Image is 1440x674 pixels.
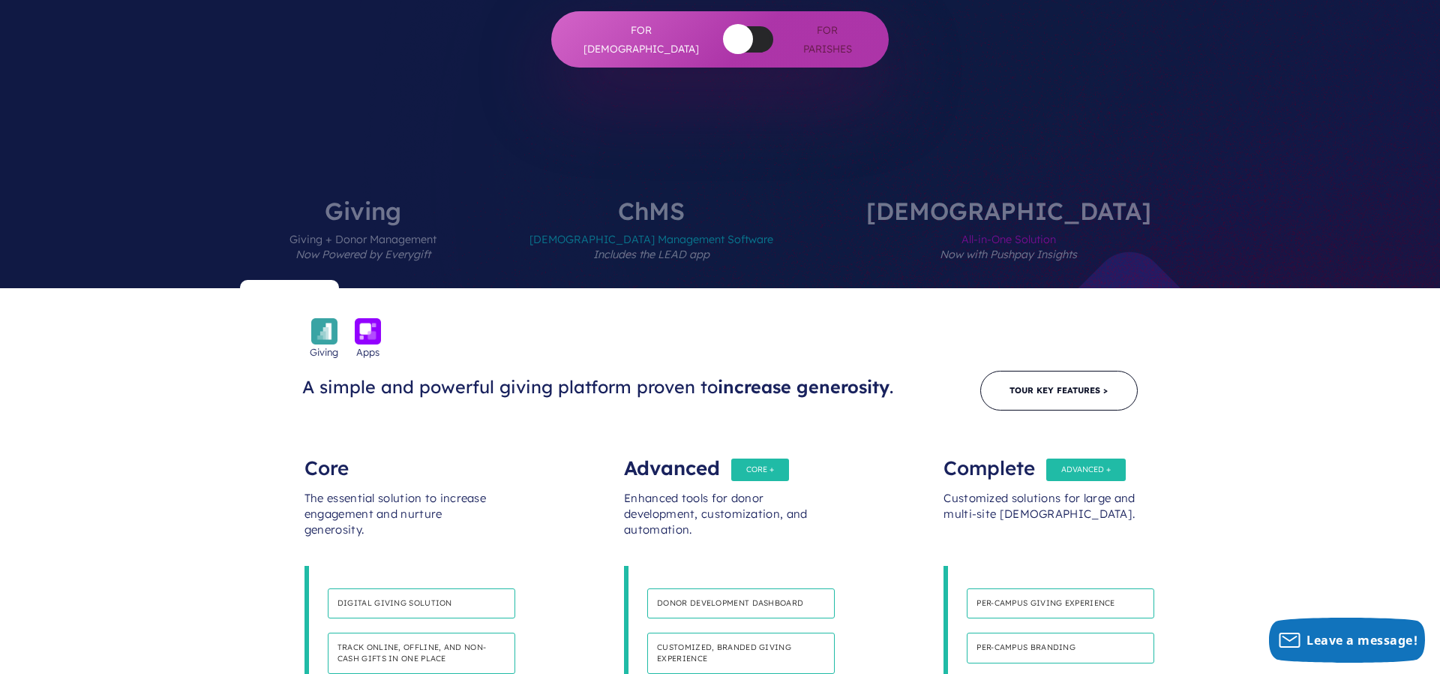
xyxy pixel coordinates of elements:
[943,446,1135,476] div: Complete
[647,633,835,674] h4: Customized, branded giving experience
[1269,618,1425,663] button: Leave a message!
[304,476,496,566] div: The essential solution to increase engagement and nurture generosity.
[624,446,816,476] div: Advanced
[624,476,816,566] div: Enhanced tools for donor development, customization, and automation.
[328,588,515,619] h4: Digital giving solution
[311,318,337,345] img: icon_giving-bckgrnd-600x600-1.png
[328,633,515,674] h4: Track online, offline, and non-cash gifts in one place
[821,199,1196,288] label: [DEMOGRAPHIC_DATA]
[796,21,859,58] span: For Parishes
[289,223,436,288] span: Giving + Donor Management
[967,588,1154,619] h4: Per-Campus giving experience
[529,223,773,288] span: [DEMOGRAPHIC_DATA] Management Software
[302,376,908,399] h3: A simple and powerful giving platform proven to .
[593,248,709,261] em: Includes the LEAD app
[943,476,1135,566] div: Customized solutions for large and multi-site [DEMOGRAPHIC_DATA].
[355,318,381,345] img: icon_apps-bckgrnd-600x600-1.png
[940,248,1077,261] em: Now with Pushpay Insights
[718,376,889,398] span: increase generosity
[244,199,481,288] label: Giving
[295,248,430,261] em: Now Powered by Everygift
[967,633,1154,663] h4: Per-campus branding
[581,21,701,58] span: For [DEMOGRAPHIC_DATA]
[356,345,379,360] span: Apps
[647,588,835,619] h4: Donor development dashboard
[980,371,1138,411] a: Tour Key Features >
[1306,632,1417,648] span: Leave a message!
[866,223,1151,288] span: All-in-One Solution
[484,199,818,288] label: ChMS
[304,446,496,476] div: Core
[310,345,338,360] span: Giving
